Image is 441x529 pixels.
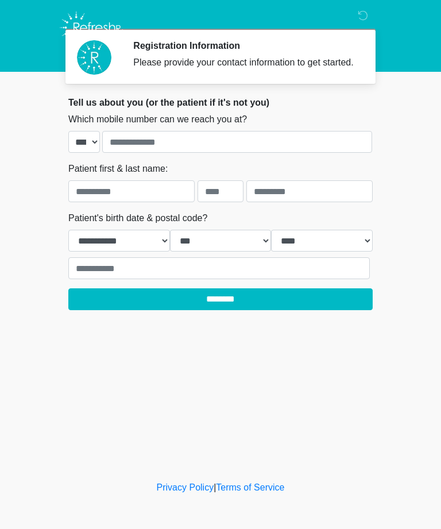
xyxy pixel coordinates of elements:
[214,482,216,492] a: |
[68,97,373,108] h2: Tell us about you (or the patient if it's not you)
[68,211,207,225] label: Patient's birth date & postal code?
[68,113,247,126] label: Which mobile number can we reach you at?
[157,482,214,492] a: Privacy Policy
[133,56,355,69] div: Please provide your contact information to get started.
[57,9,126,47] img: Refresh RX Logo
[216,482,284,492] a: Terms of Service
[68,162,168,176] label: Patient first & last name:
[77,40,111,75] img: Agent Avatar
